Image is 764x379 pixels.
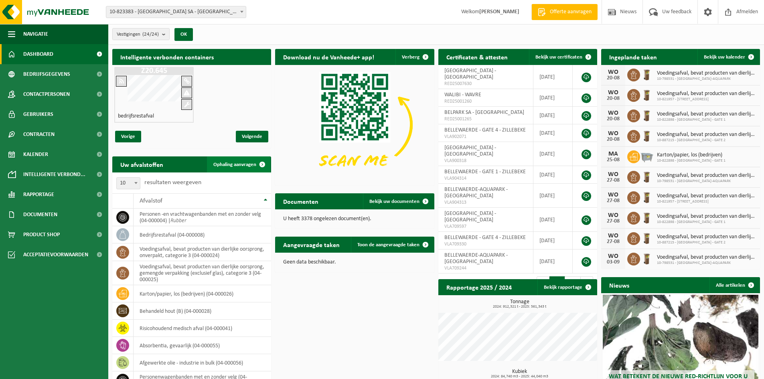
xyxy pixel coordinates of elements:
div: 20-08 [605,75,621,81]
td: absorbentia, gevaarlijk (04-000055) [134,337,271,354]
td: karton/papier, los (bedrijven) (04-000026) [134,285,271,302]
span: Voedingsafval, bevat producten van dierlijke oorsprong, onverpakt, categorie 3 [657,132,756,138]
a: Bekijk rapportage [537,279,596,295]
img: WB-0140-HPE-BN-01 [640,231,654,245]
span: Voedingsafval, bevat producten van dierlijke oorsprong, onverpakt, categorie 3 [657,213,756,220]
button: Verberg [395,49,434,65]
span: VLA902071 [444,134,527,140]
span: Vestigingen [117,28,159,41]
span: WALIBI - WAVRE [444,92,481,98]
img: WB-0140-HPE-BN-01 [640,251,654,265]
span: Afvalstof [140,198,162,204]
h2: Intelligente verbonden containers [112,49,271,65]
td: [DATE] [533,208,573,232]
span: BELPARK SA - [GEOGRAPHIC_DATA] [444,109,524,116]
p: Geen data beschikbaar. [283,259,426,265]
div: WO [605,89,621,96]
p: U heeft 3378 ongelezen document(en). [283,216,426,222]
span: Bekijk uw kalender [704,55,745,60]
span: 10-822898 - [GEOGRAPHIC_DATA] - GATE 1 [657,158,725,163]
img: WB-0140-HPE-BN-01 [640,190,654,204]
div: 20-08 [605,137,621,142]
a: Bekijk uw documenten [363,193,434,209]
span: 10 [116,177,140,189]
td: [DATE] [533,89,573,107]
span: Ophaling aanvragen [213,162,256,167]
strong: [PERSON_NAME] [479,9,519,15]
div: WO [605,212,621,219]
h4: bedrijfsrestafval [118,113,154,119]
td: [DATE] [533,249,573,274]
td: [DATE] [533,166,573,184]
span: Voedingsafval, bevat producten van dierlijke oorsprong, onverpakt, categorie 3 [657,111,756,118]
span: Vorige [115,131,141,142]
span: Documenten [23,205,57,225]
td: [DATE] [533,107,573,124]
a: Ophaling aanvragen [207,156,270,172]
button: Vestigingen(24/24) [112,28,170,40]
span: 10-823383 - BELPARK SA - WAVRE [106,6,246,18]
span: [GEOGRAPHIC_DATA] - [GEOGRAPHIC_DATA] [444,145,496,157]
span: BELLEWAERDE-AQUAPARK - [GEOGRAPHIC_DATA] [444,252,508,265]
div: WO [605,253,621,259]
h2: Uw afvalstoffen [112,156,171,172]
count: (24/24) [142,32,159,37]
td: afgewerkte olie - industrie in bulk (04-000056) [134,354,271,371]
span: 10-798531 - [GEOGRAPHIC_DATA]-AQUAPARK [657,77,756,81]
span: RED25001265 [444,116,527,122]
img: WB-0140-HPE-BN-01 [640,129,654,142]
span: Rapportage [23,184,54,205]
span: Gebruikers [23,104,53,124]
span: Kalender [23,144,48,164]
a: Toon de aangevraagde taken [351,237,434,253]
td: [DATE] [533,124,573,142]
span: 10-821957 - [STREET_ADDRESS] [657,97,756,102]
span: VLA709244 [444,265,527,272]
button: OK [174,28,193,41]
img: WB-0140-HPE-BN-01 [640,108,654,122]
a: Bekijk uw kalender [697,49,759,65]
span: BELLEWAERDE - GATE 4 - ZILLEBEKE [444,235,526,241]
div: 20-08 [605,116,621,122]
div: 20-08 [605,96,621,101]
h2: Nieuws [601,277,637,293]
td: risicohoudend medisch afval (04-000041) [134,320,271,337]
span: Contactpersonen [23,84,70,104]
a: Offerte aanvragen [531,4,598,20]
div: WO [605,192,621,198]
h2: Ingeplande taken [601,49,665,65]
td: personen -en vrachtwagenbanden met en zonder velg (04-000004) | [134,209,271,226]
span: RED25007630 [444,81,527,87]
span: Volgende [236,131,268,142]
td: voedingsafval, bevat producten van dierlijke oorsprong, onverpakt, categorie 3 (04-000024) [134,243,271,261]
a: Bekijk uw certificaten [529,49,596,65]
span: BELLEWAERDE - GATE 4 - ZILLEBEKE [444,127,526,133]
div: 27-08 [605,198,621,204]
span: VLA709597 [444,223,527,230]
i: Rubber [170,218,186,224]
div: MA [605,151,621,157]
h3: Tonnage [442,299,597,309]
div: WO [605,69,621,75]
span: BELLEWAERDE-AQUAPARK - [GEOGRAPHIC_DATA] [444,186,508,199]
span: Toon de aangevraagde taken [357,242,419,247]
span: 2024: 912,321 t - 2025: 561,343 t [442,305,597,309]
div: WO [605,233,621,239]
span: 10-822898 - [GEOGRAPHIC_DATA] - GATE 1 [657,220,756,225]
span: Bekijk uw certificaten [535,55,582,60]
span: Contracten [23,124,55,144]
span: Voedingsafval, bevat producten van dierlijke oorsprong, onverpakt, categorie 3 [657,234,756,240]
div: 25-08 [605,157,621,163]
h3: Kubiek [442,369,597,379]
span: Voedingsafval, bevat producten van dierlijke oorsprong, onverpakt, categorie 3 [657,91,756,97]
span: BELLEWAERDE - GATE 1 - ZILLEBEKE [444,169,526,175]
span: Voedingsafval, bevat producten van dierlijke oorsprong, onverpakt, categorie 3 [657,172,756,179]
h2: Rapportage 2025 / 2024 [438,279,520,295]
label: resultaten weergeven [144,179,201,186]
span: Offerte aanvragen [548,8,594,16]
img: Download de VHEPlus App [275,65,434,184]
span: Acceptatievoorwaarden [23,245,88,265]
span: Verberg [402,55,419,60]
span: Navigatie [23,24,48,44]
span: 10-798531 - [GEOGRAPHIC_DATA]-AQUAPARK [657,261,756,266]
